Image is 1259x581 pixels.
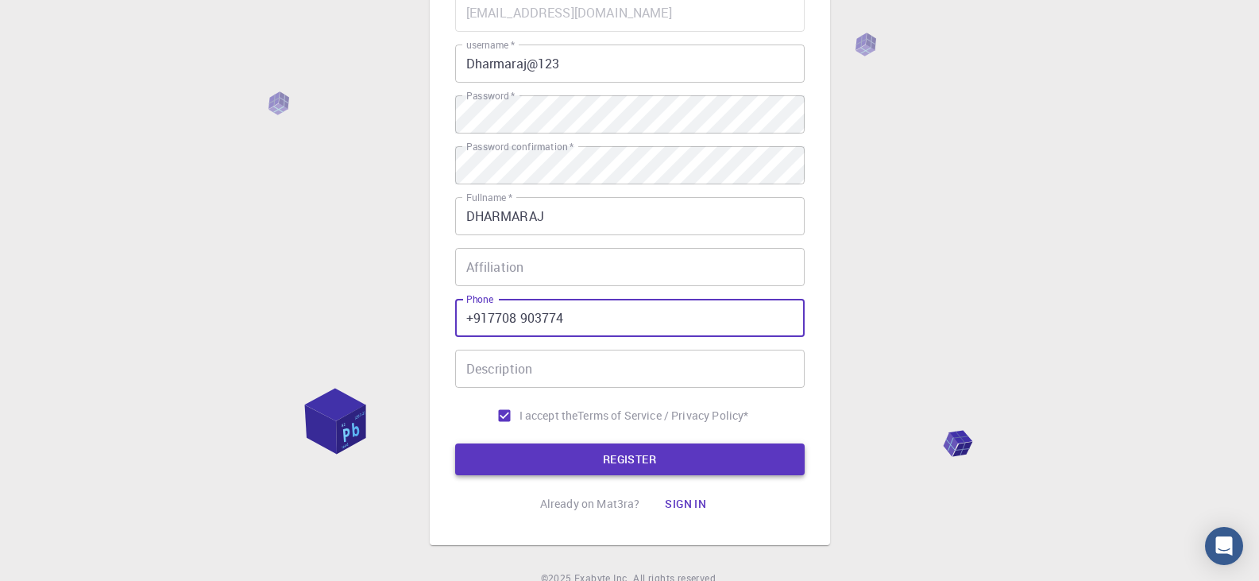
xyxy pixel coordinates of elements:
[466,292,493,306] label: Phone
[519,408,578,424] span: I accept the
[652,488,719,520] button: Sign in
[577,408,748,424] p: Terms of Service / Privacy Policy *
[466,191,512,204] label: Fullname
[466,140,574,153] label: Password confirmation
[1205,527,1243,565] div: Open Intercom Messenger
[577,408,748,424] a: Terms of Service / Privacy Policy*
[466,89,515,103] label: Password
[540,496,640,512] p: Already on Mat3ra?
[466,38,515,52] label: username
[455,443,805,475] button: REGISTER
